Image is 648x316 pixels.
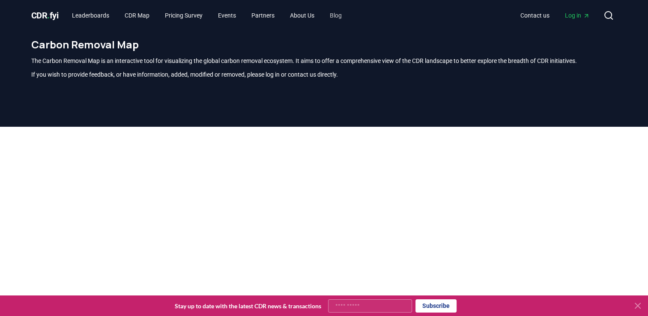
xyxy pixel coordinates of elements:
[31,70,617,79] p: If you wish to provide feedback, or have information, added, modified or removed, please log in o...
[31,57,617,65] p: The Carbon Removal Map is an interactive tool for visualizing the global carbon removal ecosystem...
[47,10,50,21] span: .
[514,8,597,23] nav: Main
[245,8,281,23] a: Partners
[31,10,59,21] span: CDR fyi
[65,8,116,23] a: Leaderboards
[211,8,243,23] a: Events
[283,8,321,23] a: About Us
[118,8,156,23] a: CDR Map
[158,8,209,23] a: Pricing Survey
[558,8,597,23] a: Log in
[514,8,556,23] a: Contact us
[31,38,617,51] h1: Carbon Removal Map
[565,11,590,20] span: Log in
[31,9,59,21] a: CDR.fyi
[323,8,349,23] a: Blog
[65,8,349,23] nav: Main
